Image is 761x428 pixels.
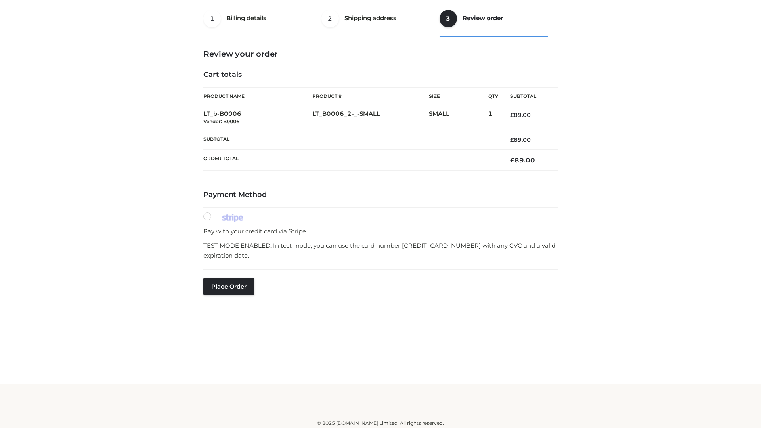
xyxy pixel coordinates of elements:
[203,226,558,237] p: Pay with your credit card via Stripe.
[429,105,488,130] td: SMALL
[510,136,531,143] bdi: 89.00
[312,105,429,130] td: LT_B0006_2-_-SMALL
[510,111,514,118] span: £
[203,241,558,261] p: TEST MODE ENABLED. In test mode, you can use the card number [CREDIT_CARD_NUMBER] with any CVC an...
[203,105,312,130] td: LT_b-B0006
[498,88,558,105] th: Subtotal
[203,49,558,59] h3: Review your order
[488,87,498,105] th: Qty
[203,71,558,79] h4: Cart totals
[510,156,514,164] span: £
[510,111,531,118] bdi: 89.00
[312,87,429,105] th: Product #
[488,105,498,130] td: 1
[510,136,514,143] span: £
[203,278,254,295] button: Place order
[510,156,535,164] bdi: 89.00
[118,419,643,427] div: © 2025 [DOMAIN_NAME] Limited. All rights reserved.
[203,191,558,199] h4: Payment Method
[203,87,312,105] th: Product Name
[203,130,498,149] th: Subtotal
[203,150,498,171] th: Order Total
[203,118,239,124] small: Vendor: B0006
[429,88,484,105] th: Size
